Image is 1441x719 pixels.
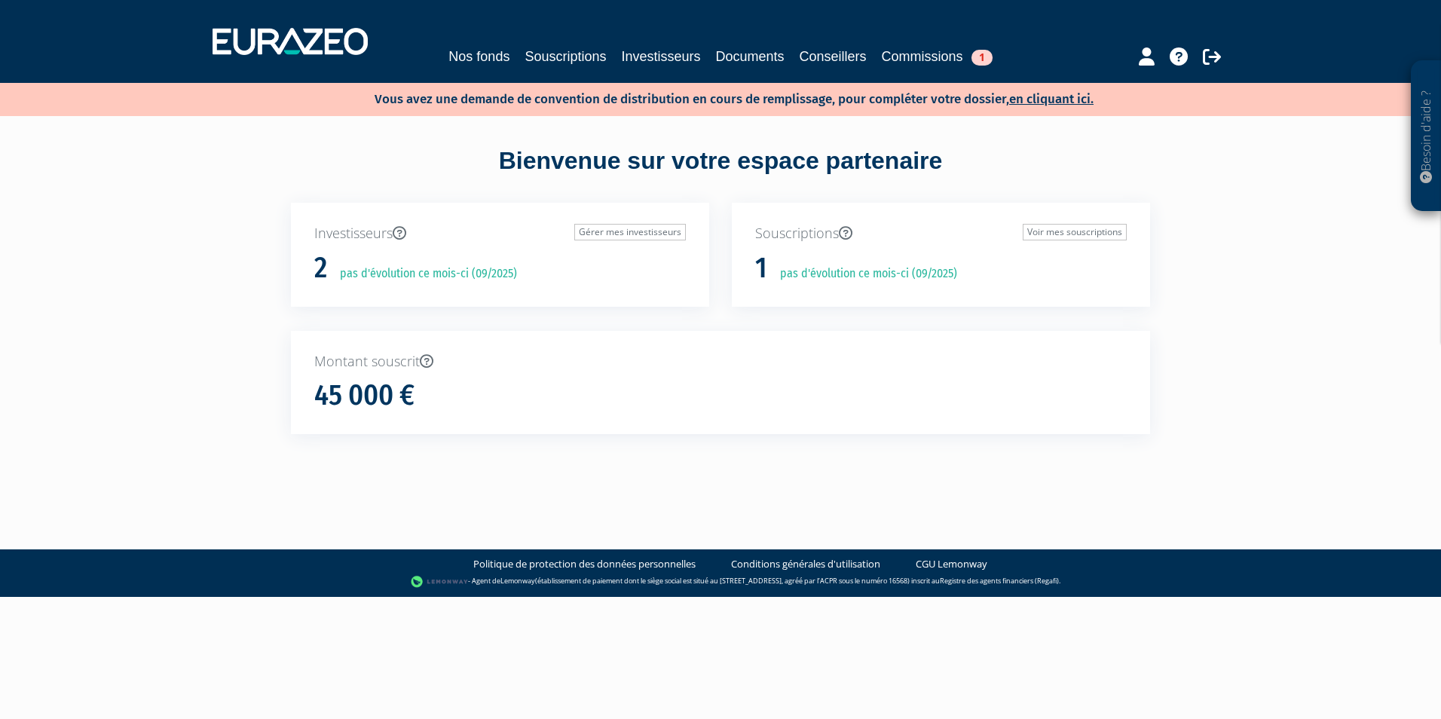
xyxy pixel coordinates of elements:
[15,574,1426,589] div: - Agent de (établissement de paiement dont le siège social est situé au [STREET_ADDRESS], agréé p...
[525,46,606,67] a: Souscriptions
[882,46,993,67] a: Commissions1
[800,46,867,67] a: Conseillers
[716,46,785,67] a: Documents
[411,574,469,589] img: logo-lemonway.png
[331,87,1094,109] p: Vous avez une demande de convention de distribution en cours de remplissage, pour compléter votre...
[329,265,517,283] p: pas d'évolution ce mois-ci (09/2025)
[1023,224,1127,240] a: Voir mes souscriptions
[448,46,509,67] a: Nos fonds
[500,577,535,586] a: Lemonway
[213,28,368,55] img: 1732889491-logotype_eurazeo_blanc_rvb.png
[314,352,1127,372] p: Montant souscrit
[473,557,696,571] a: Politique de protection des données personnelles
[621,46,700,67] a: Investisseurs
[971,50,993,66] span: 1
[314,380,415,412] h1: 45 000 €
[755,224,1127,243] p: Souscriptions
[574,224,686,240] a: Gérer mes investisseurs
[755,252,767,284] h1: 1
[280,144,1161,203] div: Bienvenue sur votre espace partenaire
[769,265,957,283] p: pas d'évolution ce mois-ci (09/2025)
[1418,69,1435,204] p: Besoin d'aide ?
[940,577,1059,586] a: Registre des agents financiers (Regafi)
[314,224,686,243] p: Investisseurs
[1009,91,1094,107] a: en cliquant ici.
[314,252,327,284] h1: 2
[731,557,880,571] a: Conditions générales d'utilisation
[916,557,987,571] a: CGU Lemonway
